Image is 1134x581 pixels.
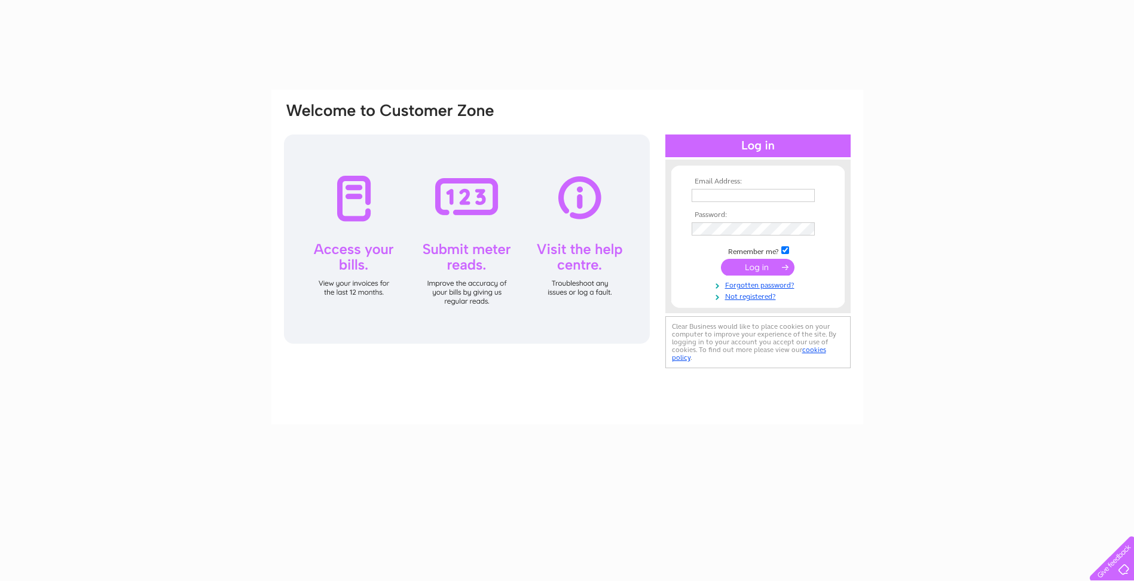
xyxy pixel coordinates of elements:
th: Email Address: [689,178,827,186]
th: Password: [689,211,827,219]
a: Forgotten password? [692,279,827,290]
div: Clear Business would like to place cookies on your computer to improve your experience of the sit... [665,316,851,368]
a: Not registered? [692,290,827,301]
td: Remember me? [689,244,827,256]
input: Submit [721,259,794,276]
a: cookies policy [672,345,826,362]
